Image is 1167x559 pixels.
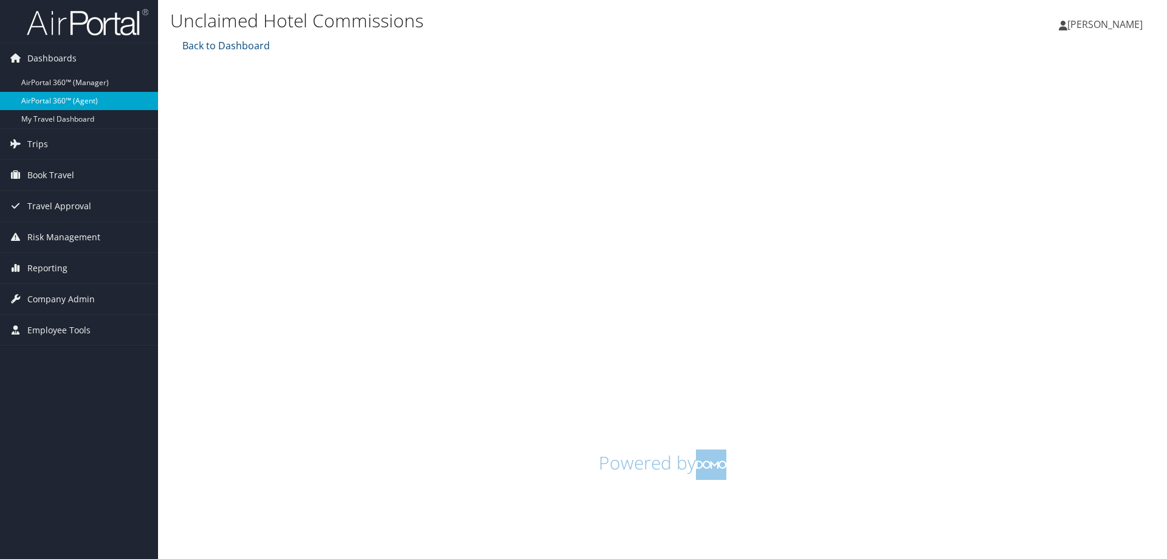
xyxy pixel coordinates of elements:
[1059,6,1155,43] a: [PERSON_NAME]
[27,160,74,190] span: Book Travel
[27,284,95,314] span: Company Admin
[1067,18,1143,31] span: [PERSON_NAME]
[27,129,48,159] span: Trips
[179,450,1146,480] h1: Powered by
[27,315,91,345] span: Employee Tools
[179,39,270,52] a: Back to Dashboard
[27,8,148,36] img: airportal-logo.png
[27,43,77,74] span: Dashboards
[27,253,67,283] span: Reporting
[170,8,827,33] h1: Unclaimed Hotel Commissions
[696,450,726,480] img: domo-logo.png
[27,191,91,221] span: Travel Approval
[27,222,100,252] span: Risk Management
